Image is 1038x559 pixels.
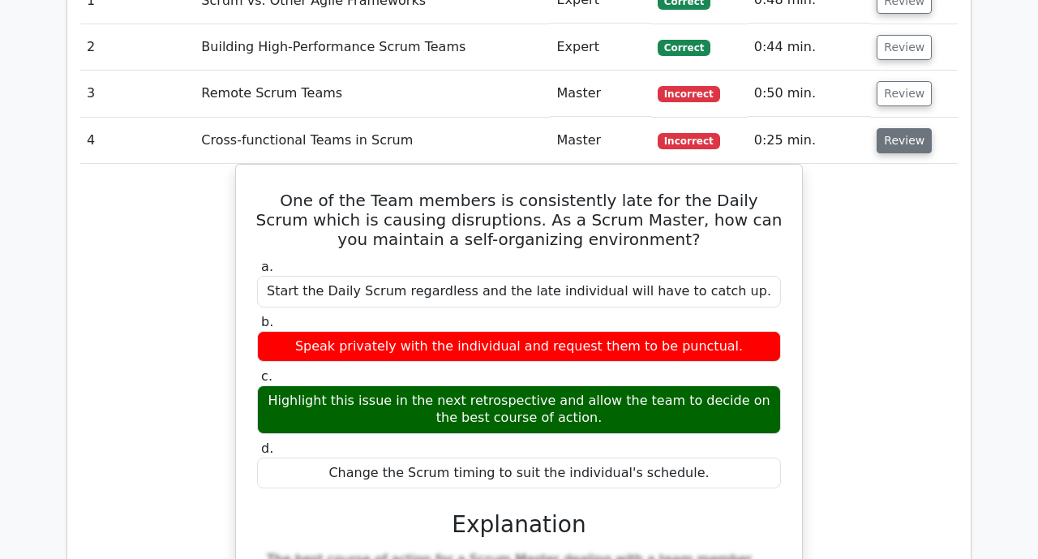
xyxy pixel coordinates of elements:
td: 0:50 min. [748,71,871,117]
span: Incorrect [658,133,720,149]
td: Master [550,118,650,164]
button: Review [877,81,932,106]
td: Master [550,71,650,117]
td: Building High-Performance Scrum Teams [195,24,550,71]
span: d. [261,441,273,456]
span: a. [261,259,273,274]
td: 3 [80,71,195,117]
td: 0:44 min. [748,24,871,71]
button: Review [877,35,932,60]
td: Expert [550,24,650,71]
td: 0:25 min. [748,118,871,164]
span: Incorrect [658,86,720,102]
button: Review [877,128,932,153]
div: Change the Scrum timing to suit the individual's schedule. [257,458,781,489]
td: Cross-functional Teams in Scrum [195,118,550,164]
span: b. [261,314,273,329]
td: 2 [80,24,195,71]
div: Highlight this issue in the next retrospective and allow the team to decide on the best course of... [257,385,781,434]
div: Speak privately with the individual and request them to be punctual. [257,331,781,363]
h5: One of the Team members is consistently late for the Daily Scrum which is causing disruptions. As... [255,191,783,249]
span: Correct [658,40,710,56]
td: Remote Scrum Teams [195,71,550,117]
h3: Explanation [267,511,771,539]
td: 4 [80,118,195,164]
div: Start the Daily Scrum regardless and the late individual will have to catch up. [257,276,781,307]
span: c. [261,368,272,384]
